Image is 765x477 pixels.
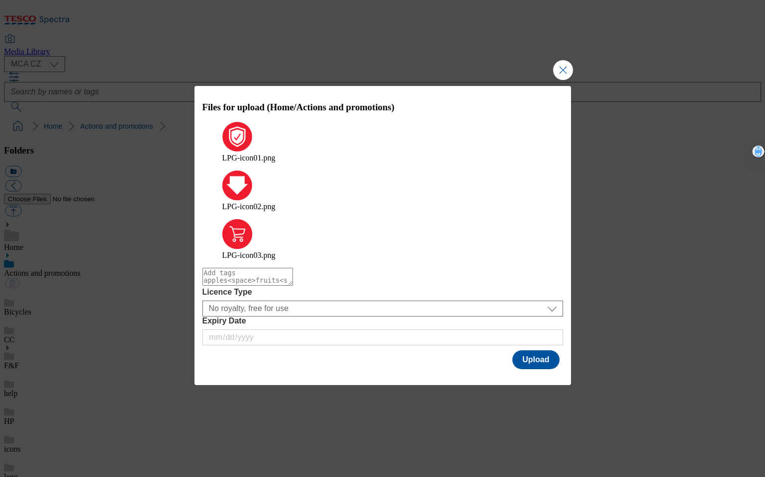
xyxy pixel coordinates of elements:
h3: Files for upload (Home/Actions and promotions) [202,102,563,113]
img: preview [222,170,252,200]
button: Upload [512,350,559,369]
label: Expiry Date [202,317,563,325]
figcaption: LPG-icon02.png [222,202,543,211]
img: preview [222,219,252,249]
figcaption: LPG-icon01.png [222,154,543,162]
button: Close Modal [553,60,573,80]
label: Licence Type [202,288,563,297]
div: Modal [194,86,571,386]
img: preview [222,122,252,152]
figcaption: LPG-icon03.png [222,251,543,260]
